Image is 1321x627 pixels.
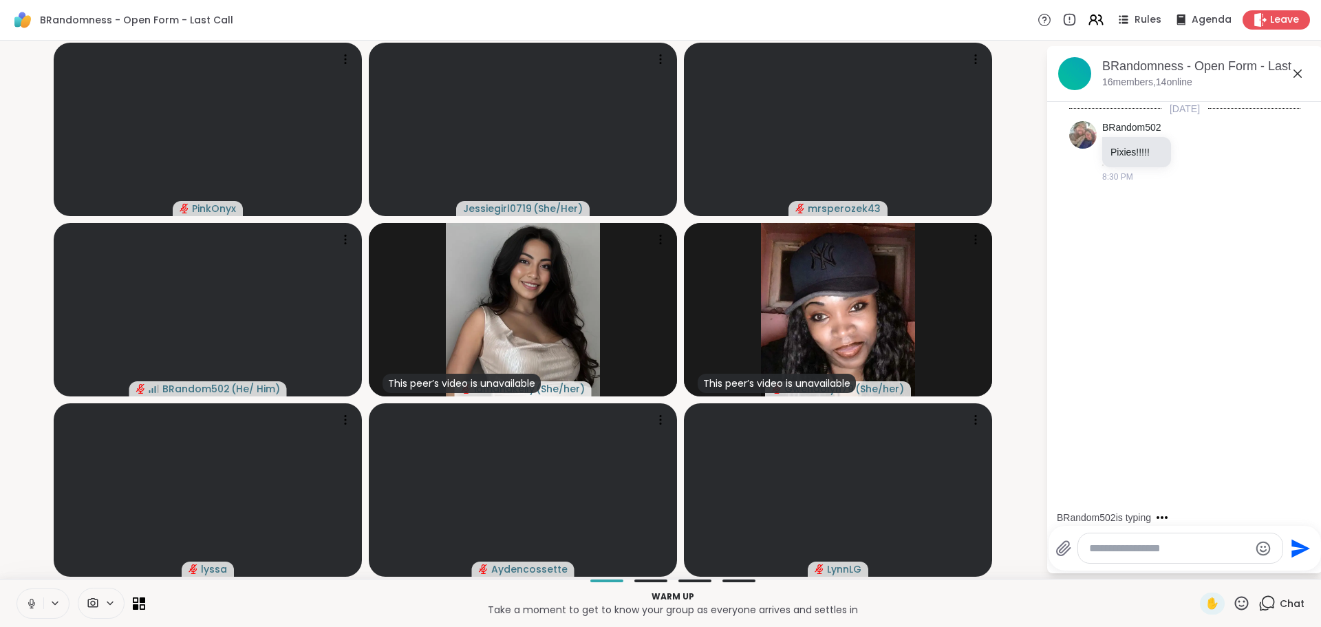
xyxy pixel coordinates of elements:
span: PinkOnyx [192,202,236,215]
span: audio-muted [136,384,146,394]
span: audio-muted [795,204,805,213]
span: 8:30 PM [1102,171,1133,183]
span: ( She/her ) [855,382,904,396]
div: BRandom502 is typing [1057,511,1151,524]
span: BRandom502 [162,382,230,396]
p: Pixies!!!!! [1110,145,1163,159]
span: BRandomness - Open Form - Last Call [40,13,233,27]
span: audio-muted [189,564,198,574]
span: LynnLG [827,562,861,576]
span: ( She/her ) [536,382,585,396]
span: Leave [1270,13,1299,27]
button: Send [1283,533,1314,564]
p: Warm up [153,591,1192,603]
p: 16 members, 14 online [1102,76,1192,89]
div: This peer’s video is unavailable [698,374,856,393]
textarea: Type your message [1089,542,1249,555]
span: Aydencossette [491,562,568,576]
span: lyssa [201,562,227,576]
span: audio-muted [180,204,189,213]
p: Take a moment to get to know your group as everyone arrives and settles in [153,603,1192,617]
span: audio-muted [479,564,488,574]
button: Emoji picker [1255,540,1271,557]
span: audio-muted [815,564,824,574]
div: This peer’s video is unavailable [383,374,541,393]
img: ShareWell Logomark [11,8,34,32]
span: mrsperozek43 [808,202,881,215]
span: [DATE] [1161,102,1208,116]
img: iamanakeily [446,223,600,396]
a: BRandom502 [1102,121,1161,135]
img: BRandomness - Open Form - Last Call, Sep 13 [1058,57,1091,90]
div: BRandomness - Open Form - Last Call, [DATE] [1102,58,1311,75]
span: Rules [1135,13,1161,27]
span: ✋ [1205,595,1219,612]
img: https://sharewell-space-live.sfo3.digitaloceanspaces.com/user-generated/127af2b2-1259-4cf0-9fd7-7... [1069,121,1097,149]
span: ( She/Her ) [533,202,583,215]
span: Agenda [1192,13,1232,27]
img: Gwendolyn79 [761,223,915,396]
span: Jessiegirl0719 [463,202,532,215]
span: Chat [1280,597,1304,610]
span: ( He/ Him ) [231,382,280,396]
